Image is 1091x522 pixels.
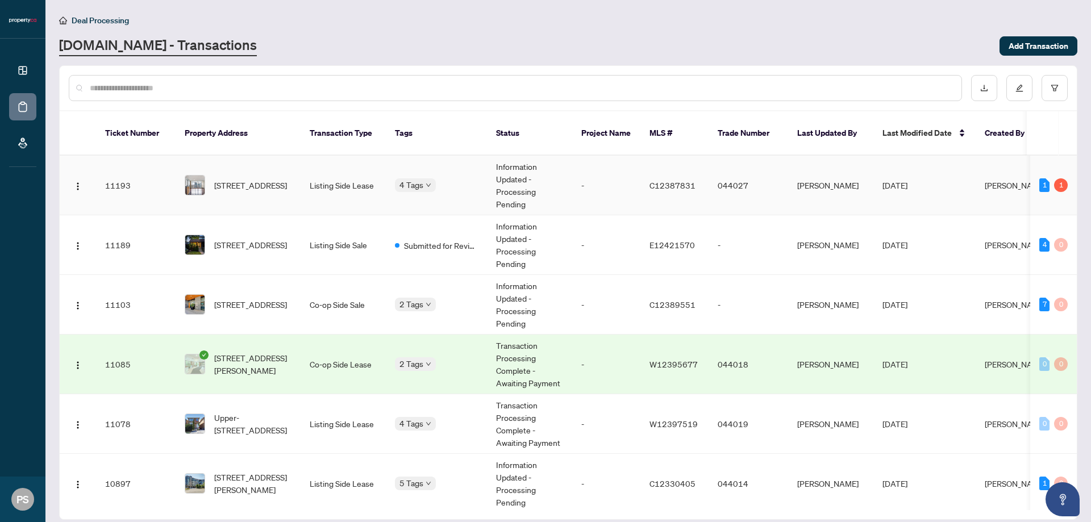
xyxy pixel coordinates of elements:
[185,414,205,433] img: thumbnail-img
[709,275,788,335] td: -
[487,454,572,513] td: Information Updated - Processing Pending
[73,480,82,489] img: Logo
[386,111,487,156] th: Tags
[301,394,386,454] td: Listing Side Lease
[976,111,1044,156] th: Created By
[649,419,698,429] span: W12397519
[96,215,176,275] td: 11189
[185,176,205,195] img: thumbnail-img
[882,359,907,369] span: [DATE]
[96,454,176,513] td: 10897
[9,17,36,24] img: logo
[572,111,640,156] th: Project Name
[214,179,287,191] span: [STREET_ADDRESS]
[1039,298,1050,311] div: 7
[882,127,952,139] span: Last Modified Date
[572,454,640,513] td: -
[301,111,386,156] th: Transaction Type
[882,478,907,488] span: [DATE]
[404,239,478,252] span: Submitted for Review
[69,415,87,433] button: Logo
[649,359,698,369] span: W12395677
[1054,238,1068,252] div: 0
[1046,482,1080,516] button: Open asap
[985,359,1046,369] span: [PERSON_NAME]
[709,335,788,394] td: 044018
[72,15,129,26] span: Deal Processing
[185,235,205,254] img: thumbnail-img
[399,178,423,191] span: 4 Tags
[199,350,209,360] span: check-circle
[985,180,1046,190] span: [PERSON_NAME]
[185,474,205,493] img: thumbnail-img
[709,156,788,215] td: 044027
[185,295,205,314] img: thumbnail-img
[572,215,640,275] td: -
[1042,75,1068,101] button: filter
[882,419,907,429] span: [DATE]
[399,298,423,311] span: 2 Tags
[1039,417,1050,431] div: 0
[301,215,386,275] td: Listing Side Sale
[649,299,696,310] span: C12389551
[214,298,287,311] span: [STREET_ADDRESS]
[185,354,205,374] img: thumbnail-img
[649,180,696,190] span: C12387831
[214,411,292,436] span: Upper-[STREET_ADDRESS]
[69,176,87,194] button: Logo
[709,215,788,275] td: -
[882,180,907,190] span: [DATE]
[1054,357,1068,371] div: 0
[16,491,29,507] span: PS
[487,335,572,394] td: Transaction Processing Complete - Awaiting Payment
[73,420,82,429] img: Logo
[1015,84,1023,92] span: edit
[788,454,873,513] td: [PERSON_NAME]
[301,335,386,394] td: Co-op Side Lease
[73,301,82,310] img: Logo
[1006,75,1032,101] button: edit
[1039,357,1050,371] div: 0
[882,240,907,250] span: [DATE]
[1054,178,1068,192] div: 1
[96,111,176,156] th: Ticket Number
[73,241,82,250] img: Logo
[487,275,572,335] td: Information Updated - Processing Pending
[985,299,1046,310] span: [PERSON_NAME]
[709,394,788,454] td: 044019
[572,394,640,454] td: -
[788,156,873,215] td: [PERSON_NAME]
[649,240,695,250] span: E12421570
[640,111,709,156] th: MLS #
[176,111,301,156] th: Property Address
[426,421,431,427] span: down
[96,335,176,394] td: 11085
[788,275,873,335] td: [PERSON_NAME]
[1009,37,1068,55] span: Add Transaction
[69,295,87,314] button: Logo
[426,361,431,367] span: down
[980,84,988,92] span: download
[426,302,431,307] span: down
[399,417,423,430] span: 4 Tags
[985,478,1046,488] span: [PERSON_NAME]
[971,75,997,101] button: download
[214,239,287,251] span: [STREET_ADDRESS]
[1039,178,1050,192] div: 1
[214,471,292,496] span: [STREET_ADDRESS][PERSON_NAME]
[572,156,640,215] td: -
[73,361,82,370] img: Logo
[788,335,873,394] td: [PERSON_NAME]
[73,182,82,191] img: Logo
[788,215,873,275] td: [PERSON_NAME]
[426,481,431,486] span: down
[59,36,257,56] a: [DOMAIN_NAME] - Transactions
[487,111,572,156] th: Status
[1054,298,1068,311] div: 0
[96,394,176,454] td: 11078
[985,419,1046,429] span: [PERSON_NAME]
[214,352,292,377] span: [STREET_ADDRESS][PERSON_NAME]
[1054,477,1068,490] div: 0
[69,355,87,373] button: Logo
[985,240,1046,250] span: [PERSON_NAME]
